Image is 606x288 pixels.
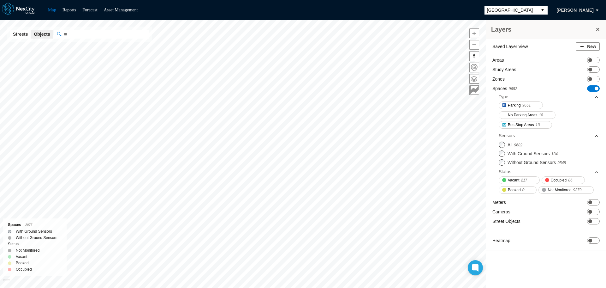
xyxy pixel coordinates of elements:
[539,112,543,118] span: 18
[499,92,599,101] div: Type
[469,28,479,38] button: Zoom in
[499,132,515,139] div: Sensors
[470,40,479,49] span: Zoom out
[469,40,479,50] button: Zoom out
[499,111,555,119] button: No Parking Areas18
[573,187,582,193] span: 9379
[508,187,521,193] span: Booked
[62,8,76,12] a: Reports
[492,43,528,50] label: Saved Layer View
[82,8,97,12] a: Forecast
[16,228,52,235] label: With Ground Sensors
[499,169,511,175] div: Status
[487,7,535,13] span: [GEOGRAPHIC_DATA]
[13,31,28,37] span: Streets
[499,94,508,100] div: Type
[492,209,510,215] label: Cameras
[469,51,479,61] button: Reset bearing to north
[104,8,138,12] a: Asset Management
[470,52,479,61] span: Reset bearing to north
[509,87,517,91] span: 9682
[542,176,585,184] button: Occupied86
[548,187,571,193] span: Not Monitored
[499,101,543,109] button: Parking9651
[550,5,600,15] button: [PERSON_NAME]
[491,25,595,34] h3: Layers
[34,31,50,37] span: Objects
[499,121,552,129] button: Bus Stop Areas13
[508,150,558,157] label: With Ground Sensors
[16,266,32,273] label: Occupied
[508,177,519,183] span: Vacant
[508,102,521,108] span: Parking
[469,85,479,95] button: Key metrics
[492,57,504,63] label: Areas
[492,199,506,205] label: Meters
[492,66,516,73] label: Study Areas
[8,241,62,247] div: Status
[48,8,56,12] a: Map
[538,186,594,194] button: Not Monitored9379
[469,74,479,84] button: Layers management
[492,218,520,224] label: Street Objects
[8,222,62,228] div: Spaces
[508,122,534,128] span: Bus Stop Areas
[469,63,479,72] button: Home
[31,30,53,39] button: Objects
[522,102,531,108] span: 9651
[499,167,599,176] div: Status
[521,177,527,183] span: 217
[557,7,594,13] span: [PERSON_NAME]
[538,6,548,15] button: select
[25,223,32,227] span: 2077
[522,187,525,193] span: 0
[16,254,27,260] label: Vacant
[568,177,572,183] span: 86
[499,176,540,184] button: Vacant217
[576,42,600,51] button: New
[3,279,10,286] a: Mapbox homepage
[16,247,39,254] label: Not Monitored
[551,177,567,183] span: Occupied
[499,131,599,140] div: Sensors
[499,186,537,194] button: Booked0
[492,85,517,92] label: Spaces
[492,237,510,244] label: Heatmap
[587,43,596,50] span: New
[508,112,537,118] span: No Parking Areas
[508,159,566,166] label: Without Ground Sensors
[551,152,558,156] span: 134
[16,260,29,266] label: Booked
[16,235,57,241] label: Without Ground Sensors
[508,142,522,148] label: All
[536,122,540,128] span: 13
[492,76,505,82] label: Zones
[470,29,479,38] span: Zoom in
[514,143,523,147] span: 9682
[557,161,566,165] span: 9548
[10,30,31,39] button: Streets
